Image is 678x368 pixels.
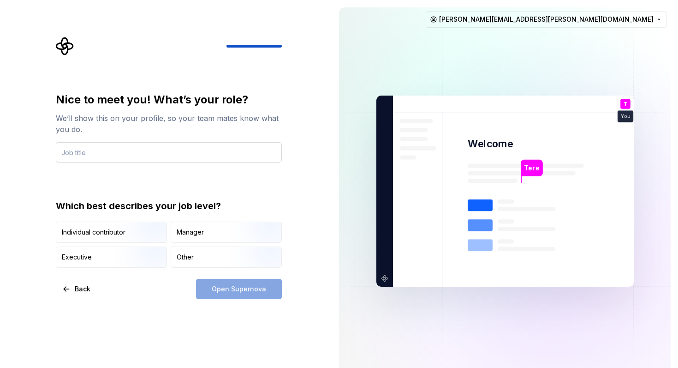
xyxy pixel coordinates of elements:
[177,253,194,262] div: Other
[62,253,92,262] div: Executive
[426,11,667,28] button: [PERSON_NAME][EMAIL_ADDRESS][PERSON_NAME][DOMAIN_NAME]
[468,137,513,151] p: Welcome
[56,113,282,135] div: We’ll show this on your profile, so your team mates know what you do.
[56,279,98,299] button: Back
[75,284,90,294] span: Back
[524,163,539,173] p: Tere
[623,102,627,107] p: T
[621,114,630,119] p: You
[177,228,204,237] div: Manager
[56,142,282,163] input: Job title
[56,37,74,55] svg: Supernova Logo
[62,228,125,237] div: Individual contributor
[439,15,654,24] span: [PERSON_NAME][EMAIL_ADDRESS][PERSON_NAME][DOMAIN_NAME]
[56,92,282,107] div: Nice to meet you! What’s your role?
[56,199,282,212] div: Which best describes your job level?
